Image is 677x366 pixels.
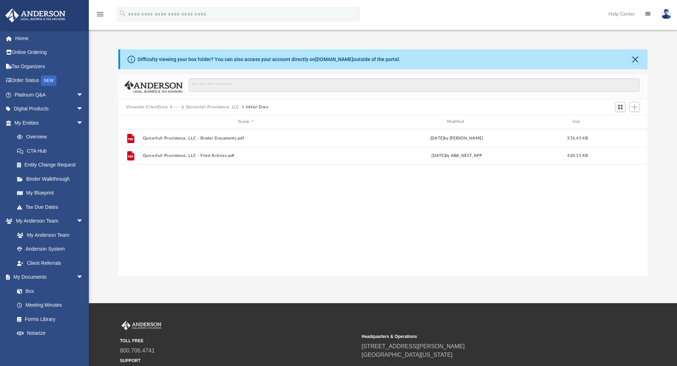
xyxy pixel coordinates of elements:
[10,144,94,158] a: CTA Hub
[122,119,139,125] div: id
[120,338,357,344] small: TOLL FREE
[120,321,163,330] img: Anderson Advisors Platinum Portal
[595,119,645,125] div: id
[10,242,91,256] a: Anderson System
[10,130,94,144] a: Overview
[10,186,91,200] a: My Blueprint
[174,104,179,110] button: ···
[362,333,598,340] small: Headquarters & Operations
[615,102,626,112] button: Switch to Grid View
[120,348,155,354] a: 800.706.4741
[120,357,357,364] small: SUPPORT
[10,312,87,326] a: Forms Library
[10,228,87,242] a: My Anderson Team
[630,54,640,64] button: Close
[3,9,68,22] img: Anderson Advisors Platinum Portal
[246,104,269,110] button: Initial Docs
[10,284,87,298] a: Box
[41,75,57,86] div: NEW
[5,102,94,116] a: Digital Productsarrow_drop_down
[10,298,91,312] a: Meeting Minutes
[138,56,401,63] div: Difficulty viewing your box folder? You can also access your account directly on outside of the p...
[189,78,640,92] input: Search files and folders
[5,88,94,102] a: Platinum Q&Aarrow_drop_down
[10,158,94,172] a: Entity Change Request
[5,270,91,284] a: My Documentsarrow_drop_down
[5,45,94,60] a: Online Ordering
[563,119,592,125] div: Size
[353,153,560,159] div: [DATE] by ABA_NEST_APP
[10,256,91,270] a: Client Referrals
[5,340,91,354] a: Online Learningarrow_drop_down
[76,214,91,229] span: arrow_drop_down
[5,214,91,228] a: My Anderson Teamarrow_drop_down
[661,9,672,19] img: User Pic
[5,73,94,88] a: Order StatusNEW
[76,340,91,355] span: arrow_drop_down
[353,135,560,141] div: [DATE] by [PERSON_NAME]
[629,102,640,112] button: Add
[362,343,465,349] a: [STREET_ADDRESS][PERSON_NAME]
[76,270,91,285] span: arrow_drop_down
[143,136,350,141] button: Quiverfull Providence, LLC - Binder Documents.pdf
[5,31,94,45] a: Home
[567,136,588,140] span: 576.45 KB
[10,326,91,340] a: Notarize
[10,172,94,186] a: Binder Walkthrough
[96,10,104,18] i: menu
[119,10,127,17] i: search
[76,102,91,116] span: arrow_drop_down
[96,13,104,18] a: menu
[126,104,168,110] button: Viewable-ClientDocs
[76,88,91,102] span: arrow_drop_down
[118,129,648,276] div: grid
[353,119,560,125] div: Modified
[142,119,350,125] div: Name
[362,352,453,358] a: [GEOGRAPHIC_DATA][US_STATE]
[10,200,94,214] a: Tax Due Dates
[5,116,94,130] a: My Entitiesarrow_drop_down
[315,56,353,62] a: [DOMAIN_NAME]
[186,104,240,110] button: Quiverfull Providence, LLC
[76,116,91,130] span: arrow_drop_down
[143,153,350,158] button: Quiverfull Providence, LLC - Filed Articles.pdf
[567,154,588,158] span: 420.15 KB
[5,59,94,73] a: Tax Organizers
